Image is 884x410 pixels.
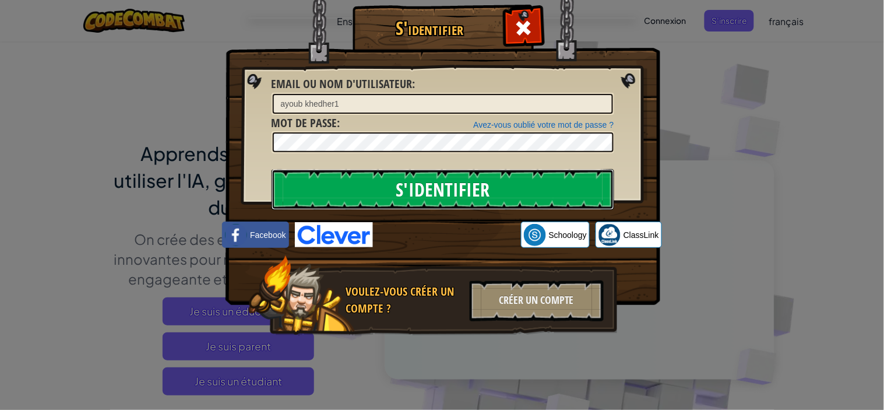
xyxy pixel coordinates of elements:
label: : [272,76,415,93]
span: Facebook [250,229,286,241]
img: classlink-logo-small.png [598,224,621,246]
iframe: Bouton "Se connecter avec Google" [373,222,521,248]
input: S'identifier [272,169,614,210]
span: Schoology [549,229,587,241]
img: facebook_small.png [225,224,247,246]
img: schoology.png [524,224,546,246]
label: : [272,115,340,132]
span: Mot de passe [272,115,337,131]
div: Voulez-vous créer un compte ? [346,283,463,317]
a: Avez-vous oublié votre mot de passe ? [474,120,614,129]
span: ClassLink [624,229,659,241]
div: Créer un compte [470,281,604,321]
h1: S'identifier [355,18,504,38]
img: clever-logo-blue.png [295,222,373,247]
span: Email ou nom d'utilisateur [272,76,413,92]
